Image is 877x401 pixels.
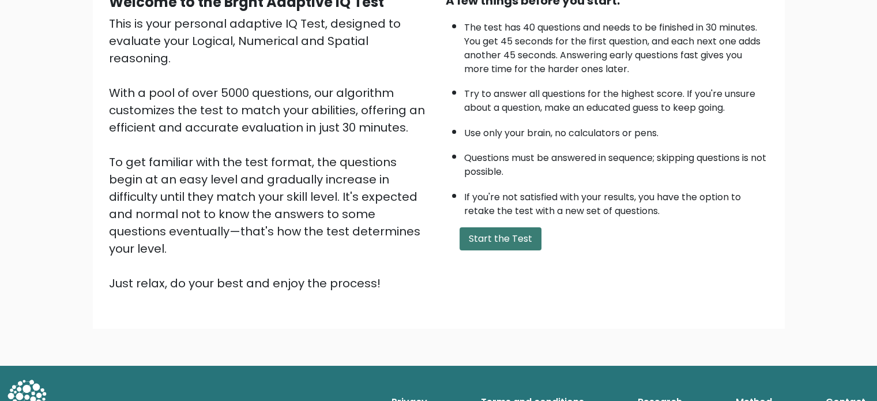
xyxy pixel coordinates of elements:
li: Use only your brain, no calculators or pens. [464,121,769,140]
button: Start the Test [460,227,541,250]
li: The test has 40 questions and needs to be finished in 30 minutes. You get 45 seconds for the firs... [464,15,769,76]
li: Questions must be answered in sequence; skipping questions is not possible. [464,145,769,179]
li: If you're not satisfied with your results, you have the option to retake the test with a new set ... [464,185,769,218]
li: Try to answer all questions for the highest score. If you're unsure about a question, make an edu... [464,81,769,115]
div: This is your personal adaptive IQ Test, designed to evaluate your Logical, Numerical and Spatial ... [109,15,432,292]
